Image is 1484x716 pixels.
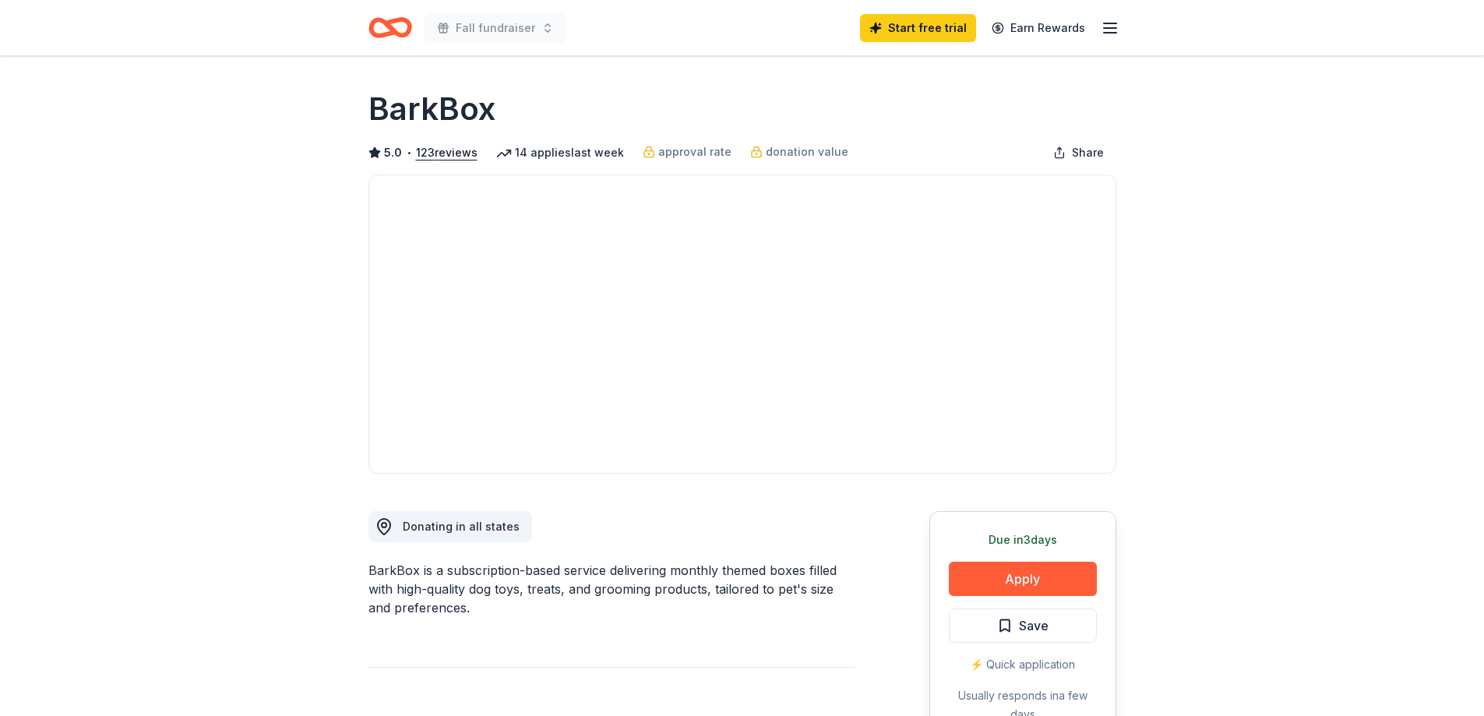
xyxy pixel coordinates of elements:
button: Apply [949,562,1097,596]
span: Save [1019,615,1049,636]
button: Share [1041,137,1116,168]
a: Start free trial [860,14,976,42]
button: 123reviews [416,143,478,162]
span: • [406,146,411,159]
div: BarkBox is a subscription-based service delivering monthly themed boxes filled with high-quality ... [368,561,855,617]
div: ⚡️ Quick application [949,655,1097,674]
a: approval rate [643,143,731,161]
div: 14 applies last week [496,143,624,162]
span: Donating in all states [403,520,520,533]
h1: BarkBox [368,87,495,131]
a: donation value [750,143,848,161]
a: Earn Rewards [982,14,1094,42]
span: Fall fundraiser [456,19,535,37]
button: Save [949,608,1097,643]
button: Fall fundraiser [425,12,566,44]
img: Image for BarkBox [369,175,1116,473]
span: 5.0 [384,143,402,162]
a: Home [368,9,412,46]
span: approval rate [658,143,731,161]
div: Due in 3 days [949,531,1097,549]
span: donation value [766,143,848,161]
span: Share [1072,143,1104,162]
